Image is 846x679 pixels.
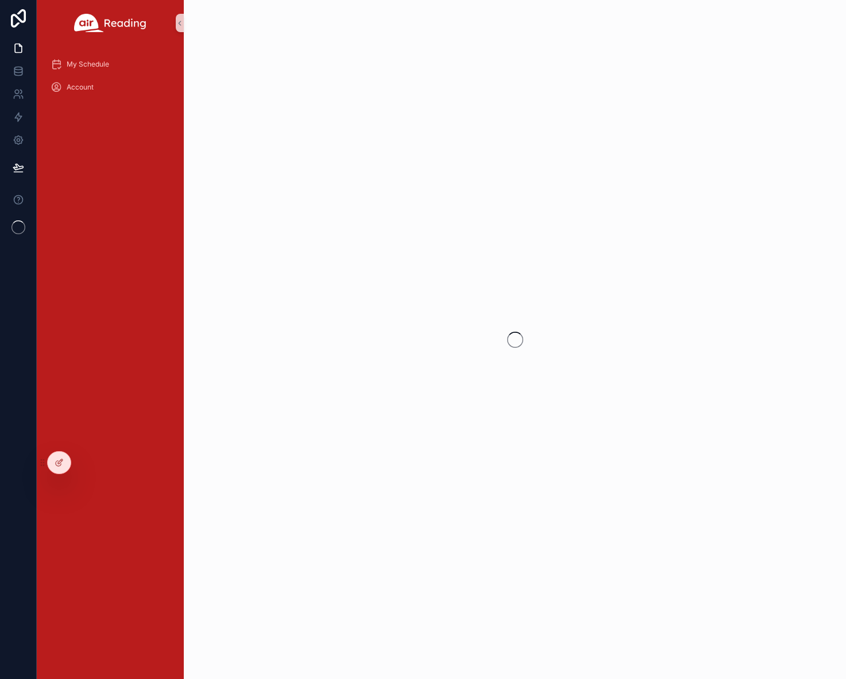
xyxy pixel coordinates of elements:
[44,77,177,98] a: Account
[37,46,184,112] div: scrollable content
[67,83,94,92] span: Account
[74,14,146,32] img: App logo
[67,60,109,69] span: My Schedule
[44,54,177,75] a: My Schedule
